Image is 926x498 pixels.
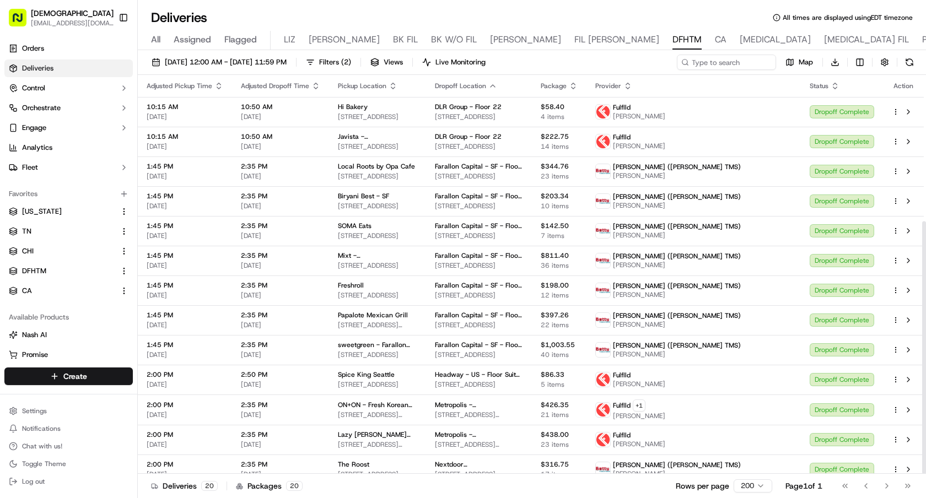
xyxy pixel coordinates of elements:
[596,343,610,357] img: betty.jpg
[435,380,524,389] span: [STREET_ADDRESS]
[613,290,741,299] span: [PERSON_NAME]
[338,311,408,320] span: Papalote Mexican Grill
[4,139,133,156] a: Analytics
[4,282,133,300] button: CA
[613,282,741,290] span: [PERSON_NAME] ([PERSON_NAME] TMS)
[22,442,62,451] span: Chat with us!
[541,162,578,171] span: $344.76
[4,474,133,489] button: Log out
[541,410,578,419] span: 21 items
[241,132,320,141] span: 10:50 AM
[22,207,62,216] span: [US_STATE]
[613,311,741,320] span: [PERSON_NAME] ([PERSON_NAME] TMS)
[435,251,524,260] span: Farallon Capital - SF - Floor Floor 19
[4,185,133,203] div: Favorites
[338,340,417,349] span: sweetgreen - Farallon Capital
[4,203,133,220] button: [US_STATE]
[241,380,320,389] span: [DATE]
[541,231,578,240] span: 7 items
[22,83,45,93] span: Control
[541,192,578,201] span: $203.34
[22,226,31,236] span: TN
[22,44,44,53] span: Orders
[613,380,665,388] span: [PERSON_NAME]
[596,372,610,387] img: profile_Fulflld_OnFleet_Thistle_SF.png
[4,4,114,31] button: [DEMOGRAPHIC_DATA][EMAIL_ADDRESS][DOMAIN_NAME]
[147,55,292,70] button: [DATE] 12:00 AM - [DATE] 11:59 PM
[338,281,364,290] span: Freshroll
[241,340,320,349] span: 2:35 PM
[147,370,223,379] span: 2:00 PM
[613,103,631,112] span: Fulflld
[147,460,223,469] span: 2:00 PM
[151,33,160,46] span: All
[613,469,741,478] span: [PERSON_NAME]
[4,326,133,344] button: Nash AI
[435,132,502,141] span: DLR Group - Floor 22
[541,430,578,439] span: $438.00
[22,477,45,486] span: Log out
[435,430,524,439] span: Metropolis - [GEOGRAPHIC_DATA] - Floor suite 200
[596,194,610,208] img: betty.jpg
[435,370,524,379] span: Headway - US - Floor Suite 500 A
[783,13,913,22] span: All times are displayed using EDT timezone
[435,400,524,409] span: Metropolis - [GEOGRAPHIC_DATA] - Floor suite 200
[435,291,524,300] span: [STREET_ADDRESS]
[541,82,567,90] span: Package
[740,33,811,46] span: [MEDICAL_DATA]
[241,231,320,240] span: [DATE]
[174,33,211,46] span: Assigned
[224,33,257,46] span: Flagged
[147,251,223,260] span: 1:45 PM
[241,370,320,379] span: 2:50 PM
[22,63,53,73] span: Deliveries
[613,431,631,440] span: Fulflld
[147,102,223,111] span: 10:15 AM
[241,400,320,409] span: 2:35 PM
[541,132,578,141] span: $222.75
[338,380,417,389] span: [STREET_ADDRESS]
[147,82,212,90] span: Adjusted Pickup Time
[672,33,702,46] span: DFHTM
[810,82,828,90] span: Status
[541,142,578,151] span: 14 items
[22,286,32,296] span: CA
[147,350,223,359] span: [DATE]
[613,222,741,231] span: [PERSON_NAME] ([PERSON_NAME] TMS)
[435,112,524,121] span: [STREET_ADDRESS]
[338,162,415,171] span: Local Roots by Opa Cafe
[338,291,417,300] span: [STREET_ADDRESS]
[596,313,610,327] img: betty.jpg
[22,330,47,340] span: Nash AI
[4,421,133,436] button: Notifications
[596,164,610,178] img: betty.jpg
[63,371,87,382] span: Create
[147,380,223,389] span: [DATE]
[241,460,320,469] span: 2:35 PM
[596,134,610,149] img: profile_Fulflld_OnFleet_Thistle_SF.png
[286,481,303,491] div: 20
[435,202,524,210] span: [STREET_ADDRESS]
[633,399,645,412] button: +1
[541,291,578,300] span: 12 items
[613,163,741,171] span: [PERSON_NAME] ([PERSON_NAME] TMS)
[613,261,741,269] span: [PERSON_NAME]
[241,350,320,359] span: [DATE]
[613,231,741,240] span: [PERSON_NAME]
[147,112,223,121] span: [DATE]
[147,410,223,419] span: [DATE]
[541,400,578,409] span: $426.35
[613,252,741,261] span: [PERSON_NAME] ([PERSON_NAME] TMS)
[613,412,665,420] span: [PERSON_NAME]
[241,321,320,329] span: [DATE]
[241,291,320,300] span: [DATE]
[151,9,207,26] h1: Deliveries
[435,102,502,111] span: DLR Group - Floor 22
[4,40,133,57] a: Orders
[613,350,741,359] span: [PERSON_NAME]
[22,123,46,133] span: Engage
[4,59,133,77] a: Deliveries
[677,55,776,70] input: Type to search
[147,202,223,210] span: [DATE]
[824,33,909,46] span: [MEDICAL_DATA] FIL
